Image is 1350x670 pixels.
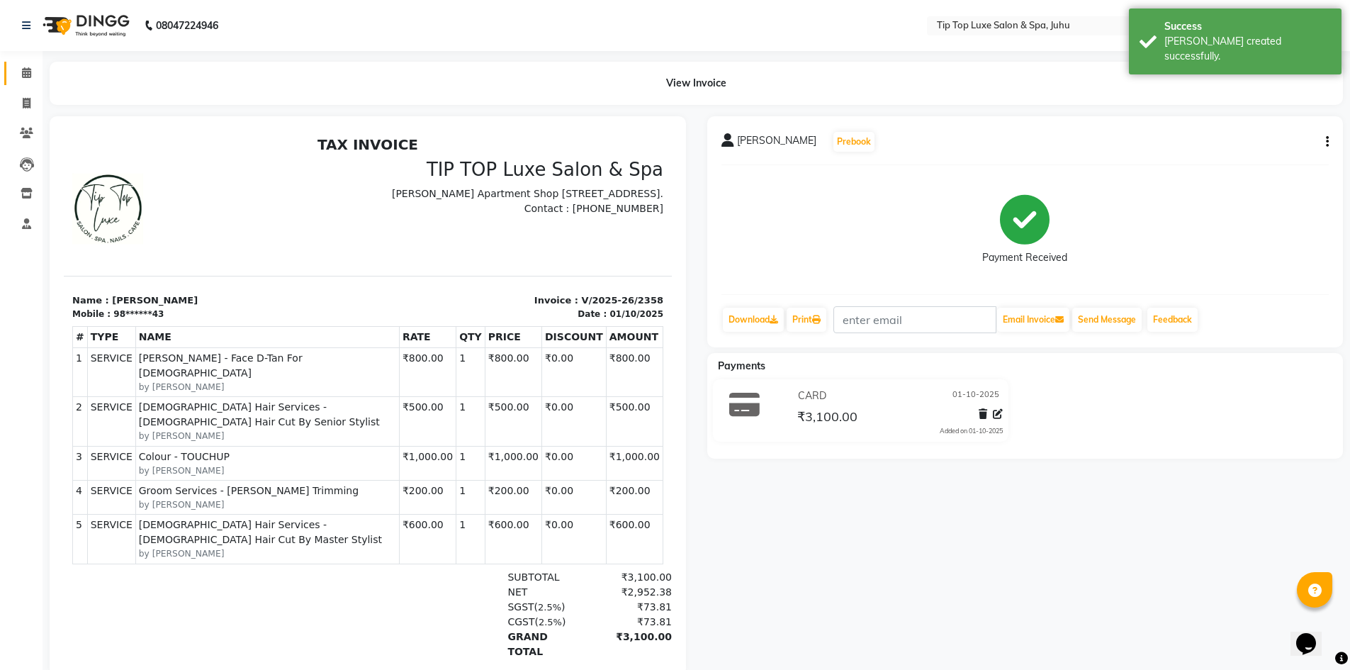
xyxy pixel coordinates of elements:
div: Date : [514,177,543,190]
button: Email Invoice [997,308,1069,332]
td: ₹500.00 [335,267,392,316]
td: ₹1,000.00 [335,316,392,350]
a: Print [787,308,826,332]
td: ₹0.00 [478,350,543,384]
small: by [PERSON_NAME] [75,250,332,263]
small: by [PERSON_NAME] [75,334,332,347]
td: ₹0.00 [478,384,543,433]
span: [DEMOGRAPHIC_DATA] Hair Services - [DEMOGRAPHIC_DATA] Hair Cut By Master Stylist [75,387,332,417]
td: 1 [393,384,422,433]
span: Colour - TOUCHUP [75,319,332,334]
a: Feedback [1147,308,1198,332]
small: by [PERSON_NAME] [75,368,332,381]
td: ₹600.00 [335,384,392,433]
input: enter email [833,306,996,333]
span: 2.5% [475,486,498,497]
td: ₹0.00 [478,267,543,316]
td: ₹1,000.00 [542,316,599,350]
td: 1 [9,217,24,266]
h2: TAX INVOICE [9,6,600,23]
img: logo [36,6,133,45]
div: Success [1164,19,1331,34]
th: DISCOUNT [478,196,543,217]
div: Added on 01-10-2025 [940,426,1003,436]
td: ₹500.00 [421,267,478,316]
button: Prebook [833,132,874,152]
div: View Invoice [50,62,1343,105]
th: # [9,196,24,217]
td: SERVICE [23,350,72,384]
td: ₹500.00 [542,267,599,316]
div: ₹3,100.00 [522,499,608,529]
div: ₹3,100.00 [522,440,608,454]
div: ₹73.81 [522,484,608,499]
span: Groom Services - [PERSON_NAME] Trimming [75,353,332,368]
span: Payments [718,359,765,372]
small: by [PERSON_NAME] [75,299,332,312]
div: SUBTOTAL [435,440,522,454]
td: SERVICE [23,316,72,350]
span: 01-10-2025 [952,389,999,403]
th: TYPE [23,196,72,217]
div: ( ) [435,484,522,499]
div: GRAND TOTAL [435,499,522,529]
th: QTY [393,196,422,217]
span: ₹3,100.00 [797,408,857,428]
span: 2.5% [474,471,497,482]
p: Name : [PERSON_NAME] [9,163,296,177]
th: PRICE [421,196,478,217]
small: by [PERSON_NAME] [75,417,332,430]
td: ₹200.00 [421,350,478,384]
td: SERVICE [23,267,72,316]
b: 08047224946 [156,6,218,45]
td: SERVICE [23,217,72,266]
td: 1 [393,350,422,384]
div: Payment Received [982,250,1067,265]
span: SGST [444,471,470,482]
div: 01/10/2025 [546,177,600,190]
span: CGST [444,486,471,497]
span: [DEMOGRAPHIC_DATA] Hair Services - [DEMOGRAPHIC_DATA] Hair Cut By Senior Stylist [75,269,332,299]
td: 1 [393,316,422,350]
td: ₹600.00 [421,384,478,433]
a: Download [723,308,784,332]
td: 5 [9,384,24,433]
td: ₹800.00 [542,217,599,266]
th: AMOUNT [542,196,599,217]
td: 1 [393,217,422,266]
span: [PERSON_NAME] [737,133,816,153]
td: 1 [393,267,422,316]
span: [PERSON_NAME] - Face D-Tan For [DEMOGRAPHIC_DATA] [75,220,332,250]
td: ₹600.00 [542,384,599,433]
div: ₹73.81 [522,469,608,484]
td: ₹800.00 [335,217,392,266]
td: ₹200.00 [542,350,599,384]
th: NAME [72,196,335,217]
p: Contact : [PHONE_NUMBER] [313,71,600,86]
td: 4 [9,350,24,384]
td: ₹200.00 [335,350,392,384]
td: 2 [9,267,24,316]
iframe: chat widget [1290,613,1336,656]
th: RATE [335,196,392,217]
p: [PERSON_NAME] Apartment Shop [STREET_ADDRESS]. [313,56,600,71]
div: ₹2,952.38 [522,454,608,469]
h3: TIP TOP Luxe Salon & Spa [313,28,600,50]
td: ₹0.00 [478,217,543,266]
td: ₹1,000.00 [421,316,478,350]
p: Invoice : V/2025-26/2358 [313,163,600,177]
div: NET [435,454,522,469]
div: Mobile : [9,177,47,190]
button: Send Message [1072,308,1142,332]
div: ( ) [435,469,522,484]
div: Bill created successfully. [1164,34,1331,64]
td: ₹0.00 [478,316,543,350]
span: CARD [798,389,826,403]
td: 3 [9,316,24,350]
td: ₹800.00 [421,217,478,266]
td: SERVICE [23,384,72,433]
